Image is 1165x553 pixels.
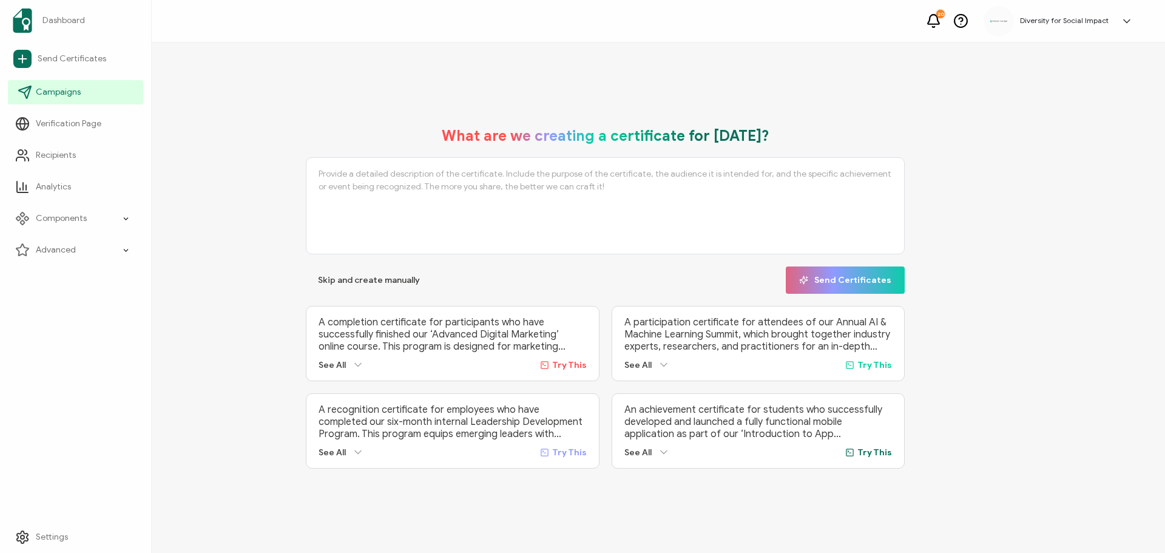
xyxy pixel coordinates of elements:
[1104,495,1165,553] iframe: Chat Widget
[624,404,893,440] p: An achievement certificate for students who successfully developed and launched a fully functiona...
[786,266,905,294] button: Send Certificates
[36,244,76,256] span: Advanced
[624,316,893,353] p: A participation certificate for attendees of our Annual AI & Machine Learning Summit, which broug...
[552,447,587,458] span: Try This
[552,360,587,370] span: Try This
[857,360,892,370] span: Try This
[857,447,892,458] span: Try This
[319,316,587,353] p: A completion certificate for participants who have successfully finished our ‘Advanced Digital Ma...
[36,118,101,130] span: Verification Page
[8,143,143,168] a: Recipients
[36,149,76,161] span: Recipients
[36,212,87,225] span: Components
[990,19,1008,22] img: 46e46b06-ccfc-4a13-9070-6c927949e61c.png
[36,86,81,98] span: Campaigns
[13,8,32,33] img: sertifier-logomark-colored.svg
[8,4,143,38] a: Dashboard
[306,266,432,294] button: Skip and create manually
[8,112,143,136] a: Verification Page
[319,447,346,458] span: See All
[1020,16,1109,25] h5: Diversity for Social Impact
[936,10,945,18] div: 20
[319,404,587,440] p: A recognition certificate for employees who have completed our six-month internal Leadership Deve...
[319,360,346,370] span: See All
[8,525,143,549] a: Settings
[42,15,85,27] span: Dashboard
[36,531,68,543] span: Settings
[624,360,652,370] span: See All
[8,45,143,73] a: Send Certificates
[318,276,420,285] span: Skip and create manually
[8,80,143,104] a: Campaigns
[36,181,71,193] span: Analytics
[442,127,769,145] h1: What are we creating a certificate for [DATE]?
[38,53,106,65] span: Send Certificates
[799,276,891,285] span: Send Certificates
[624,447,652,458] span: See All
[8,175,143,199] a: Analytics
